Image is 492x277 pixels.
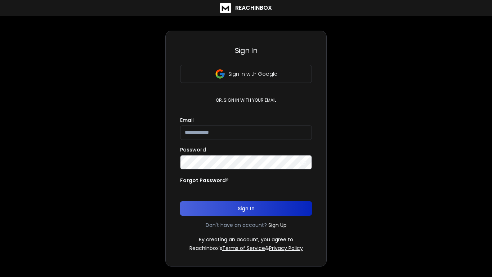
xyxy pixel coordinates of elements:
label: Email [180,118,194,123]
h1: ReachInbox [235,4,272,12]
button: Sign in with Google [180,65,312,83]
a: Sign Up [268,221,287,229]
p: Forgot Password? [180,177,229,184]
p: By creating an account, you agree to [199,236,293,243]
p: ReachInbox's & [189,245,303,252]
h3: Sign In [180,45,312,56]
a: Terms of Service [222,245,265,252]
button: Sign In [180,201,312,216]
p: or, sign in with your email [213,97,279,103]
p: Sign in with Google [228,70,277,78]
p: Don't have an account? [206,221,267,229]
a: ReachInbox [220,3,272,13]
a: Privacy Policy [269,245,303,252]
img: logo [220,3,231,13]
label: Password [180,147,206,152]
